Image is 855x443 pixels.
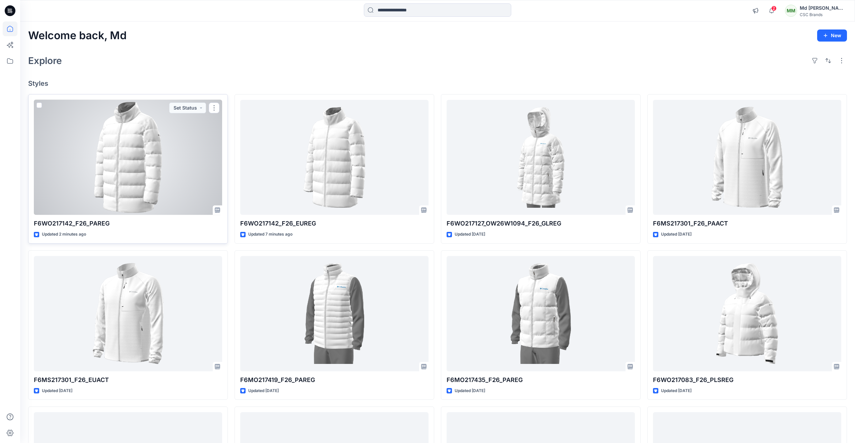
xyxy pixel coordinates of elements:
h2: Welcome back, Md [28,29,127,42]
p: Updated [DATE] [455,231,485,238]
p: Updated 2 minutes ago [42,231,86,238]
h4: Styles [28,79,847,87]
a: F6WO217083_F26_PLSREG [653,256,841,371]
p: F6WO217127_OW26W1094_F26_GLREG [447,219,635,228]
div: MM [785,5,797,17]
p: F6MO217419_F26_PAREG [240,375,429,385]
p: F6MO217435_F26_PAREG [447,375,635,385]
a: F6WO217127_OW26W1094_F26_GLREG [447,100,635,215]
a: F6MO217435_F26_PAREG [447,256,635,371]
p: Updated [DATE] [248,387,279,394]
p: Updated [DATE] [661,387,692,394]
p: F6WO217142_F26_EUREG [240,219,429,228]
p: F6WO217083_F26_PLSREG [653,375,841,385]
a: F6MS217301_F26_PAACT [653,100,841,215]
a: F6MO217419_F26_PAREG [240,256,429,371]
div: CSC Brands [800,12,847,17]
p: Updated [DATE] [455,387,485,394]
p: Updated [DATE] [661,231,692,238]
div: Md [PERSON_NAME] [800,4,847,12]
h2: Explore [28,55,62,66]
p: F6MS217301_F26_PAACT [653,219,841,228]
a: F6MS217301_F26_EUACT [34,256,222,371]
p: Updated [DATE] [42,387,72,394]
p: F6WO217142_F26_PAREG [34,219,222,228]
a: F6WO217142_F26_PAREG [34,100,222,215]
button: New [817,29,847,42]
p: Updated 7 minutes ago [248,231,292,238]
a: F6WO217142_F26_EUREG [240,100,429,215]
p: F6MS217301_F26_EUACT [34,375,222,385]
span: 2 [771,6,777,11]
